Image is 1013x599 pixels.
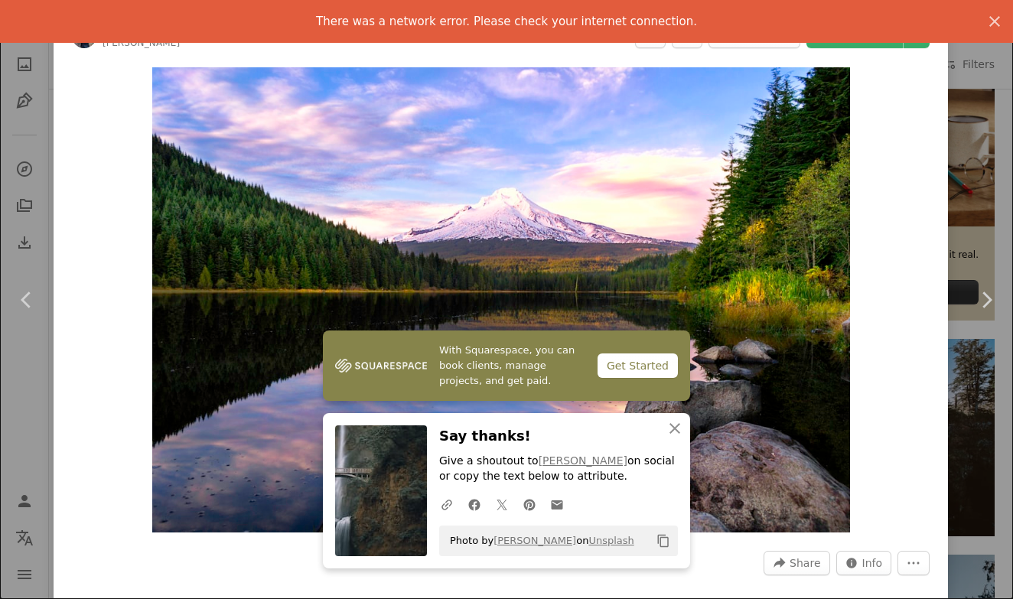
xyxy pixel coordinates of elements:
button: Zoom in on this image [152,67,850,532]
a: Next [959,226,1013,373]
a: Share over email [543,489,571,519]
a: [PERSON_NAME] [103,37,180,48]
span: Info [862,552,883,575]
p: Give a shoutout to on social or copy the text below to attribute. [439,454,678,484]
a: Share on Pinterest [516,489,543,519]
img: lake surrounded by pine trees near snow-covered mountain [152,67,850,532]
a: With Squarespace, you can book clients, manage projects, and get paid.Get Started [323,330,690,401]
div: Get Started [598,353,678,378]
span: Share [790,552,820,575]
img: file-1747939142011-51e5cc87e3c9 [335,354,427,377]
a: [PERSON_NAME] [493,535,576,546]
a: Share on Facebook [461,489,488,519]
span: With Squarespace, you can book clients, manage projects, and get paid. [439,343,585,389]
a: Share on Twitter [488,489,516,519]
a: Unsplash [588,535,634,546]
p: There was a network error. Please check your internet connection. [316,12,697,31]
button: Stats about this image [836,551,892,575]
button: Copy to clipboard [650,528,676,554]
span: Photo by on [442,529,634,553]
button: Share this image [764,551,829,575]
h3: Say thanks! [439,425,678,448]
a: [PERSON_NAME] [539,454,627,467]
button: More Actions [897,551,930,575]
